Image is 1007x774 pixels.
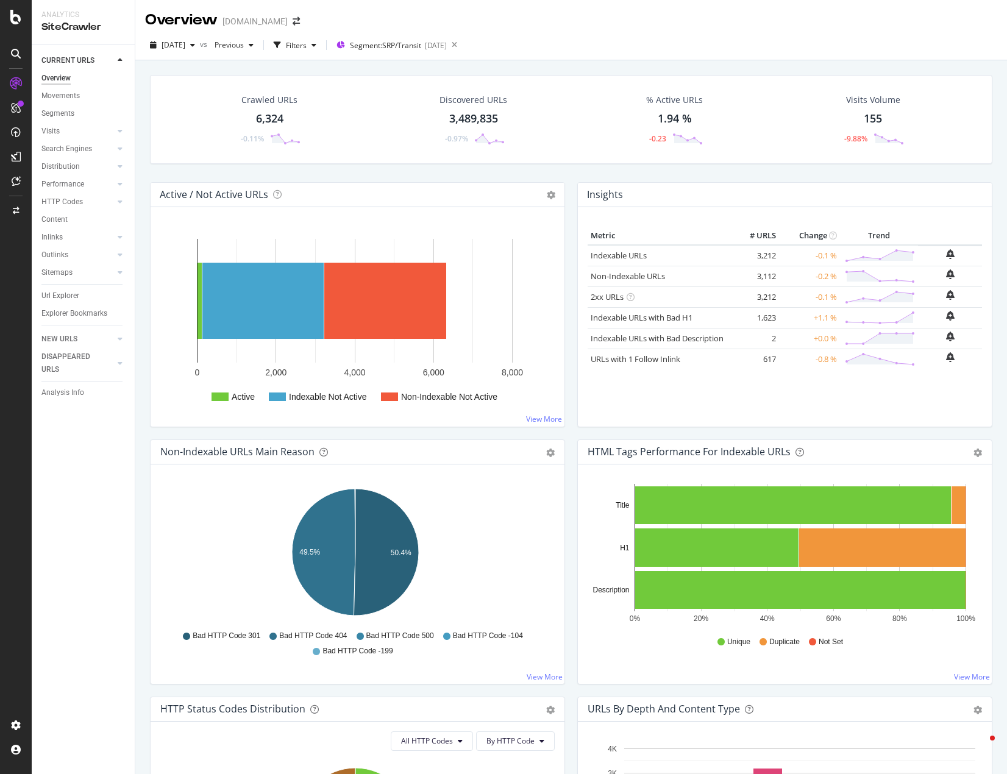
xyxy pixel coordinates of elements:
[453,631,523,641] span: Bad HTTP Code -104
[41,178,84,191] div: Performance
[41,386,84,399] div: Analysis Info
[946,332,955,341] div: bell-plus
[160,227,555,417] svg: A chart.
[730,286,779,307] td: 3,212
[954,672,990,682] a: View More
[486,736,535,746] span: By HTTP Code
[210,40,244,50] span: Previous
[41,266,114,279] a: Sitemaps
[41,160,114,173] a: Distribution
[608,745,617,753] text: 4K
[973,706,982,714] div: gear
[322,646,393,656] span: Bad HTTP Code -199
[41,90,126,102] a: Movements
[391,549,411,557] text: 50.4%
[591,271,665,282] a: Non-Indexable URLs
[401,392,497,402] text: Non-Indexable Not Active
[41,333,114,346] a: NEW URLS
[41,350,114,376] a: DISAPPEARED URLS
[193,631,260,641] span: Bad HTTP Code 301
[401,736,453,746] span: All HTTP Codes
[425,40,447,51] div: [DATE]
[41,143,92,155] div: Search Engines
[966,733,995,762] iframe: Intercom live chat
[946,249,955,259] div: bell-plus
[344,367,365,377] text: 4,000
[41,125,60,138] div: Visits
[840,227,918,245] th: Trend
[616,501,630,509] text: Title
[658,111,692,127] div: 1.94 %
[588,446,791,458] div: HTML Tags Performance for Indexable URLs
[41,10,125,20] div: Analytics
[41,196,114,208] a: HTTP Codes
[241,133,264,144] div: -0.11%
[973,449,982,457] div: gear
[826,614,841,623] text: 60%
[41,213,68,226] div: Content
[41,333,77,346] div: NEW URLS
[195,367,200,377] text: 0
[946,269,955,279] div: bell-plus
[946,352,955,362] div: bell-plus
[160,446,315,458] div: Non-Indexable URLs Main Reason
[730,227,779,245] th: # URLS
[41,231,114,244] a: Inlinks
[779,227,840,245] th: Change
[646,94,703,106] div: % Active URLs
[730,328,779,349] td: 2
[160,484,550,625] div: A chart.
[620,544,630,552] text: H1
[956,614,975,623] text: 100%
[41,249,114,261] a: Outlinks
[727,637,750,647] span: Unique
[41,307,107,320] div: Explorer Bookmarks
[299,548,320,556] text: 49.5%
[730,307,779,328] td: 1,623
[241,94,297,106] div: Crawled URLs
[41,249,68,261] div: Outlinks
[844,133,867,144] div: -9.88%
[439,94,507,106] div: Discovered URLs
[41,213,126,226] a: Content
[160,703,305,715] div: HTTP Status Codes Distribution
[892,614,907,623] text: 80%
[591,312,692,323] a: Indexable URLs with Bad H1
[293,17,300,26] div: arrow-right-arrow-left
[694,614,708,623] text: 20%
[289,392,367,402] text: Indexable Not Active
[592,586,629,594] text: Description
[588,484,978,625] div: A chart.
[41,231,63,244] div: Inlinks
[588,703,740,715] div: URLs by Depth and Content Type
[846,94,900,106] div: Visits Volume
[546,449,555,457] div: gear
[350,40,421,51] span: Segment: SRP/Transit
[41,107,74,120] div: Segments
[946,290,955,300] div: bell-plus
[779,266,840,286] td: -0.2 %
[819,637,843,647] span: Not Set
[779,286,840,307] td: -0.1 %
[779,328,840,349] td: +0.0 %
[423,367,444,377] text: 6,000
[449,111,498,127] div: 3,489,835
[41,307,126,320] a: Explorer Bookmarks
[332,35,447,55] button: Segment:SRP/Transit[DATE]
[588,227,730,245] th: Metric
[527,672,563,682] a: View More
[279,631,347,641] span: Bad HTTP Code 404
[547,191,555,199] i: Options
[366,631,434,641] span: Bad HTTP Code 500
[41,289,79,302] div: Url Explorer
[41,160,80,173] div: Distribution
[41,196,83,208] div: HTTP Codes
[41,54,94,67] div: CURRENT URLS
[41,125,114,138] a: Visits
[864,111,882,127] div: 155
[730,349,779,369] td: 617
[41,72,126,85] a: Overview
[630,614,641,623] text: 0%
[269,35,321,55] button: Filters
